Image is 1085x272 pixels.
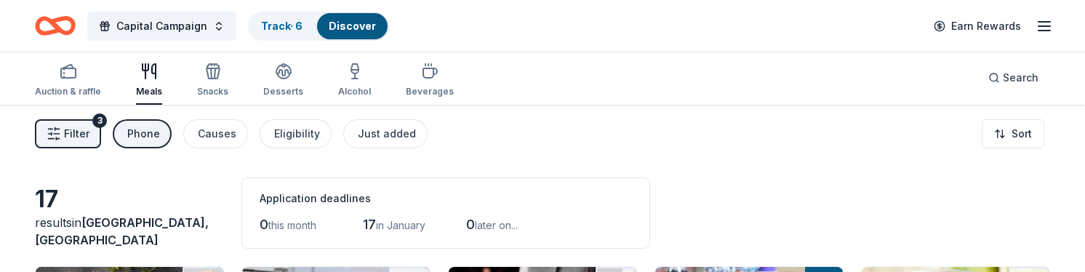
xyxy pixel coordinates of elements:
[35,57,101,105] button: Auction & raffle
[197,86,228,97] div: Snacks
[260,190,632,207] div: Application deadlines
[261,20,303,32] a: Track· 6
[35,215,209,247] span: [GEOGRAPHIC_DATA], [GEOGRAPHIC_DATA]
[358,125,416,143] div: Just added
[406,57,454,105] button: Beverages
[116,17,207,35] span: Capital Campaign
[329,20,376,32] a: Discover
[35,185,224,214] div: 17
[35,214,224,249] div: results
[35,9,76,43] a: Home
[198,125,236,143] div: Causes
[977,63,1050,92] button: Search
[268,219,316,231] span: this month
[925,13,1030,39] a: Earn Rewards
[406,86,454,97] div: Beverages
[338,57,371,105] button: Alcohol
[343,119,428,148] button: Just added
[338,86,371,97] div: Alcohol
[274,125,320,143] div: Eligibility
[92,113,107,128] div: 3
[87,12,236,41] button: Capital Campaign
[35,119,101,148] button: Filter3
[136,86,162,97] div: Meals
[466,217,475,232] span: 0
[982,119,1044,148] button: Sort
[136,57,162,105] button: Meals
[35,215,209,247] span: in
[127,125,160,143] div: Phone
[363,217,376,232] span: 17
[1012,125,1032,143] span: Sort
[376,219,425,231] span: in January
[260,217,268,232] span: 0
[197,57,228,105] button: Snacks
[35,86,101,97] div: Auction & raffle
[475,219,518,231] span: later on...
[263,57,303,105] button: Desserts
[248,12,389,41] button: Track· 6Discover
[1003,69,1038,87] span: Search
[260,119,332,148] button: Eligibility
[183,119,248,148] button: Causes
[113,119,172,148] button: Phone
[64,125,89,143] span: Filter
[263,86,303,97] div: Desserts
